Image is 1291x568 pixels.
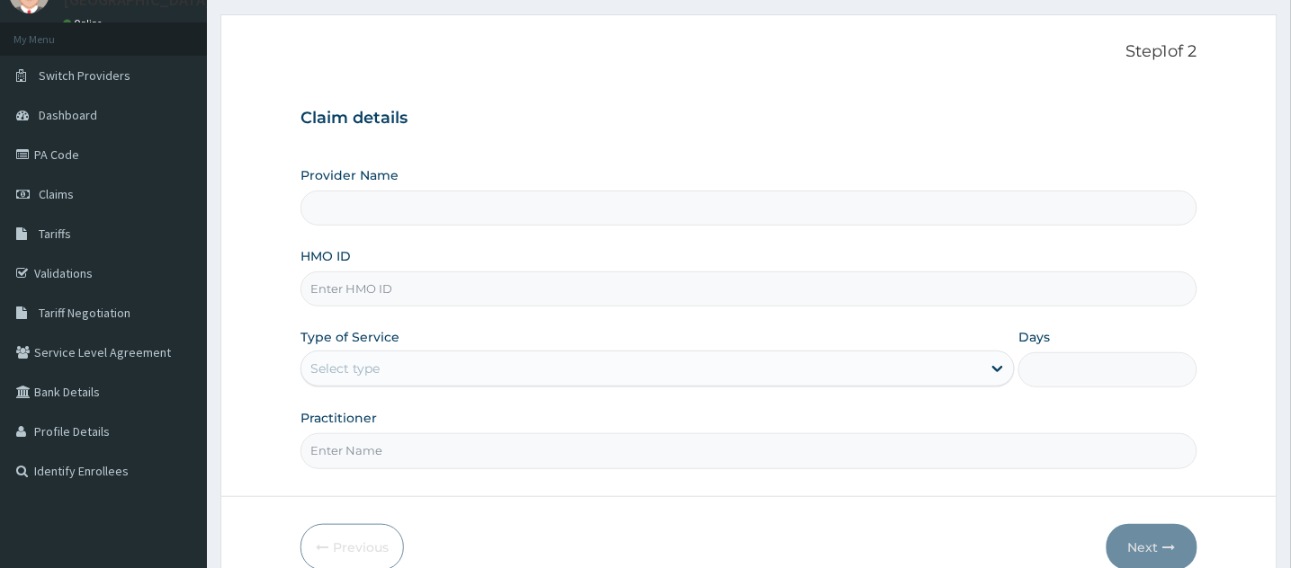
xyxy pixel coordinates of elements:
[63,17,106,30] a: Online
[300,409,377,427] label: Practitioner
[300,433,1197,468] input: Enter Name
[300,247,351,265] label: HMO ID
[39,67,130,84] span: Switch Providers
[39,305,130,321] span: Tariff Negotiation
[1018,328,1050,346] label: Days
[310,359,380,377] div: Select type
[39,226,71,242] span: Tariffs
[300,166,399,184] label: Provider Name
[300,109,1197,129] h3: Claim details
[300,271,1197,306] input: Enter HMO ID
[300,42,1197,62] p: Step 1 of 2
[300,328,399,346] label: Type of Service
[39,107,97,123] span: Dashboard
[39,186,74,202] span: Claims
